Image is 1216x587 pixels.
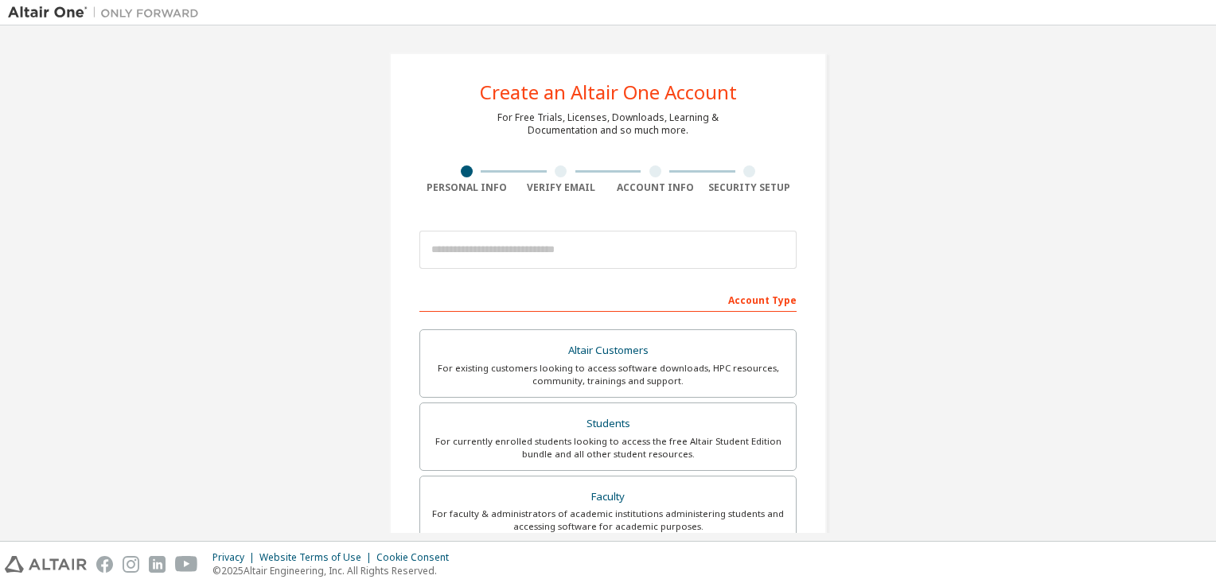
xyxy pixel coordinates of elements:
[430,413,786,435] div: Students
[703,181,797,194] div: Security Setup
[430,435,786,461] div: For currently enrolled students looking to access the free Altair Student Edition bundle and all ...
[430,362,786,387] div: For existing customers looking to access software downloads, HPC resources, community, trainings ...
[514,181,609,194] div: Verify Email
[175,556,198,573] img: youtube.svg
[212,551,259,564] div: Privacy
[259,551,376,564] div: Website Terms of Use
[123,556,139,573] img: instagram.svg
[419,181,514,194] div: Personal Info
[608,181,703,194] div: Account Info
[5,556,87,573] img: altair_logo.svg
[212,564,458,577] p: © 2025 Altair Engineering, Inc. All Rights Reserved.
[419,286,797,312] div: Account Type
[497,111,719,137] div: For Free Trials, Licenses, Downloads, Learning & Documentation and so much more.
[430,486,786,508] div: Faculty
[96,556,113,573] img: facebook.svg
[430,507,786,533] div: For faculty & administrators of academic institutions administering students and accessing softwa...
[376,551,458,564] div: Cookie Consent
[430,340,786,362] div: Altair Customers
[8,5,207,21] img: Altair One
[149,556,166,573] img: linkedin.svg
[480,83,737,102] div: Create an Altair One Account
